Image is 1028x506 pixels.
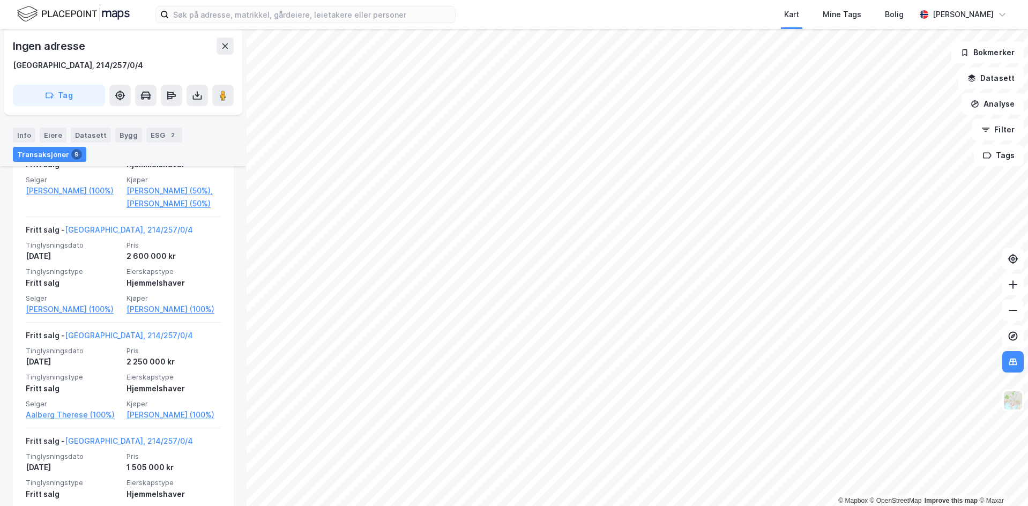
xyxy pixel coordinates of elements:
a: [GEOGRAPHIC_DATA], 214/257/0/4 [65,436,193,445]
span: Selger [26,399,120,408]
div: Ingen adresse [13,38,87,55]
a: [PERSON_NAME] (50%) [126,197,221,210]
div: [DATE] [26,355,120,368]
span: Tinglysningstype [26,267,120,276]
div: [DATE] [26,461,120,474]
span: Eierskapstype [126,478,221,487]
input: Søk på adresse, matrikkel, gårdeiere, leietakere eller personer [169,6,455,23]
span: Pris [126,346,221,355]
button: Datasett [958,68,1024,89]
button: Analyse [962,93,1024,115]
span: Tinglysningsdato [26,452,120,461]
div: 1 505 000 kr [126,461,221,474]
div: Fritt salg - [26,224,193,241]
div: 2 [167,130,178,140]
span: Tinglysningsdato [26,346,120,355]
div: Datasett [71,128,111,143]
a: Improve this map [925,497,978,504]
span: Pris [126,241,221,250]
span: Kjøper [126,175,221,184]
button: Tags [974,145,1024,166]
a: [GEOGRAPHIC_DATA], 214/257/0/4 [65,225,193,234]
a: [PERSON_NAME] (100%) [26,184,120,197]
div: Hjemmelshaver [126,277,221,289]
img: Z [1003,390,1023,411]
a: [GEOGRAPHIC_DATA], 214/257/0/4 [65,331,193,340]
div: Bolig [885,8,904,21]
a: [PERSON_NAME] (100%) [126,408,221,421]
div: Transaksjoner [13,147,86,162]
a: Aalberg Therese (100%) [26,408,120,421]
div: Fritt salg [26,488,120,501]
button: Bokmerker [951,42,1024,63]
div: Hjemmelshaver [126,382,221,395]
div: Fritt salg - [26,435,193,452]
div: [GEOGRAPHIC_DATA], 214/257/0/4 [13,59,143,72]
span: Tinglysningsdato [26,241,120,250]
span: Eierskapstype [126,267,221,276]
span: Selger [26,175,120,184]
img: logo.f888ab2527a4732fd821a326f86c7f29.svg [17,5,130,24]
span: Kjøper [126,399,221,408]
div: Fritt salg [26,277,120,289]
button: Filter [972,119,1024,140]
div: Fritt salg - [26,329,193,346]
a: [PERSON_NAME] (100%) [26,303,120,316]
span: Kjøper [126,294,221,303]
div: Bygg [115,128,142,143]
div: 2 600 000 kr [126,250,221,263]
div: [DATE] [26,250,120,263]
div: 2 250 000 kr [126,355,221,368]
div: Mine Tags [823,8,861,21]
a: Mapbox [838,497,868,504]
div: Fritt salg [26,382,120,395]
div: Kart [784,8,799,21]
div: Hjemmelshaver [126,488,221,501]
div: 9 [71,149,82,160]
button: Tag [13,85,105,106]
a: OpenStreetMap [870,497,922,504]
a: [PERSON_NAME] (50%), [126,184,221,197]
div: ESG [146,128,182,143]
iframe: Chat Widget [974,455,1028,506]
div: Eiere [40,128,66,143]
span: Tinglysningstype [26,478,120,487]
div: [PERSON_NAME] [933,8,994,21]
a: [PERSON_NAME] (100%) [126,303,221,316]
span: Selger [26,294,120,303]
div: Info [13,128,35,143]
span: Eierskapstype [126,373,221,382]
span: Tinglysningstype [26,373,120,382]
span: Pris [126,452,221,461]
